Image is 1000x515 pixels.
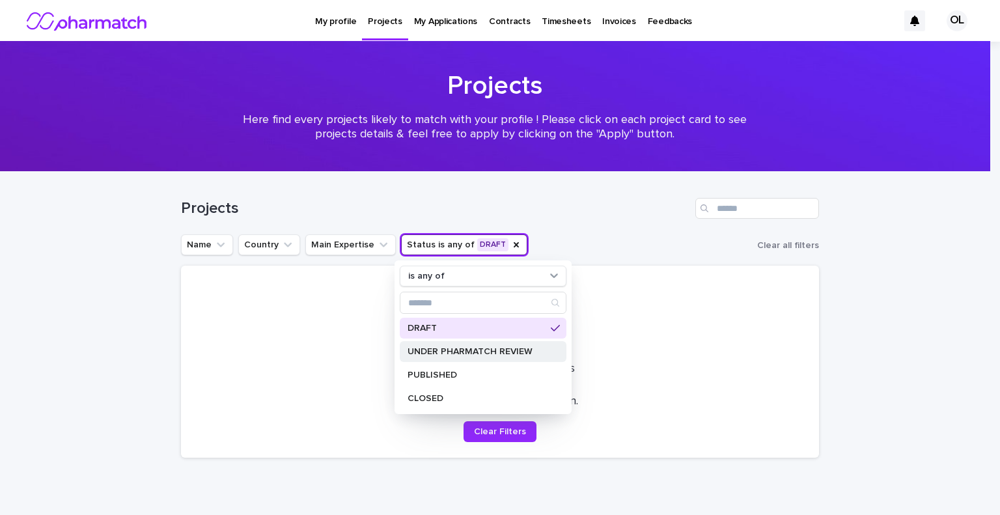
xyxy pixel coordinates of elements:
button: Clear all filters [752,236,819,255]
p: is any of [408,271,445,282]
div: OL [947,10,967,31]
button: Clear Filters [464,421,536,442]
p: Here find every projects likely to match with your profile ! Please click on each project card to... [234,113,755,141]
div: Search [400,292,566,314]
h1: Projects [176,70,814,102]
button: Main Expertise [305,234,396,255]
p: PUBLISHED [408,370,546,380]
span: Clear all filters [757,241,819,250]
button: Country [238,234,300,255]
h1: Projects [181,199,690,218]
span: Clear Filters [474,427,526,436]
input: Search [400,292,566,313]
input: Search [695,198,819,219]
p: No records match your filters [197,362,803,376]
p: CLOSED [408,394,546,403]
p: UNDER PHARMATCH REVIEW [408,347,546,356]
button: Status [401,234,527,255]
p: DRAFT [408,324,546,333]
img: nMxkRIEURaCxZB0ULbfH [26,8,149,34]
button: Name [181,234,233,255]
